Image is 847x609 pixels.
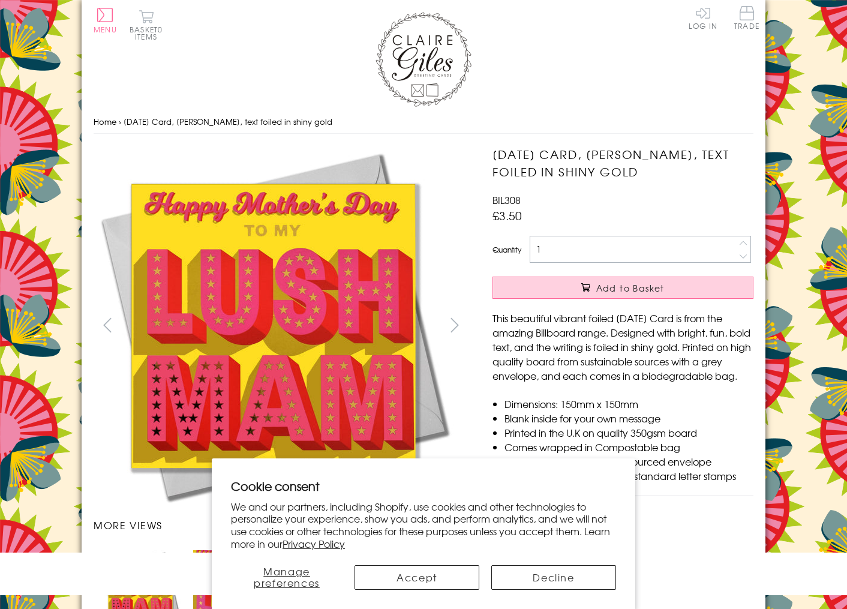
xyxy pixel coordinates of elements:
[231,500,616,550] p: We and our partners, including Shopify, use cookies and other technologies to personalize your ex...
[734,6,759,29] span: Trade
[492,244,521,255] label: Quantity
[504,411,753,425] li: Blank inside for your own message
[135,24,163,42] span: 0 items
[283,536,345,551] a: Privacy Policy
[94,146,453,506] img: Mother's Day Card, Lush Mam, text foiled in shiny gold
[124,116,332,127] span: [DATE] Card, [PERSON_NAME], text foiled in shiny gold
[119,116,121,127] span: ›
[504,440,753,454] li: Comes wrapped in Compostable bag
[689,6,717,29] a: Log In
[734,6,759,32] a: Trade
[492,146,753,181] h1: [DATE] Card, [PERSON_NAME], text foiled in shiny gold
[231,565,343,590] button: Manage preferences
[94,518,468,532] h3: More views
[94,116,116,127] a: Home
[492,193,521,207] span: BIL308
[504,454,753,469] li: With matching sustainable sourced envelope
[491,565,616,590] button: Decline
[468,146,828,506] img: Mother's Day Card, Lush Mam, text foiled in shiny gold
[492,207,522,224] span: £3.50
[441,311,468,338] button: next
[94,311,121,338] button: prev
[504,397,753,411] li: Dimensions: 150mm x 150mm
[254,564,320,590] span: Manage preferences
[492,311,753,383] p: This beautiful vibrant foiled [DATE] Card is from the amazing Billboard range. Designed with brig...
[596,282,665,294] span: Add to Basket
[355,565,479,590] button: Accept
[231,478,616,494] h2: Cookie consent
[130,10,163,40] button: Basket0 items
[94,110,753,134] nav: breadcrumbs
[492,277,753,299] button: Add to Basket
[94,24,117,35] span: Menu
[94,8,117,33] button: Menu
[376,12,471,107] img: Claire Giles Greetings Cards
[504,425,753,440] li: Printed in the U.K on quality 350gsm board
